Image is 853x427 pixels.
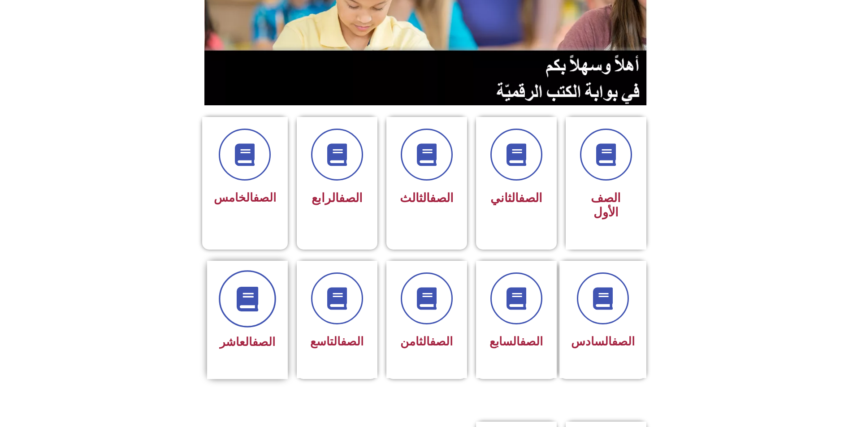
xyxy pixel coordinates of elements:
[612,335,635,348] a: الصف
[490,191,542,205] span: الثاني
[489,335,543,348] span: السابع
[341,335,364,348] a: الصف
[310,335,364,348] span: التاسع
[220,335,275,349] span: العاشر
[214,191,276,204] span: الخامس
[400,335,453,348] span: الثامن
[312,191,363,205] span: الرابع
[520,335,543,348] a: الصف
[253,191,276,204] a: الصف
[252,335,275,349] a: الصف
[571,335,635,348] span: السادس
[430,191,454,205] a: الصف
[591,191,621,220] span: الصف الأول
[339,191,363,205] a: الصف
[430,335,453,348] a: الصف
[400,191,454,205] span: الثالث
[519,191,542,205] a: الصف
